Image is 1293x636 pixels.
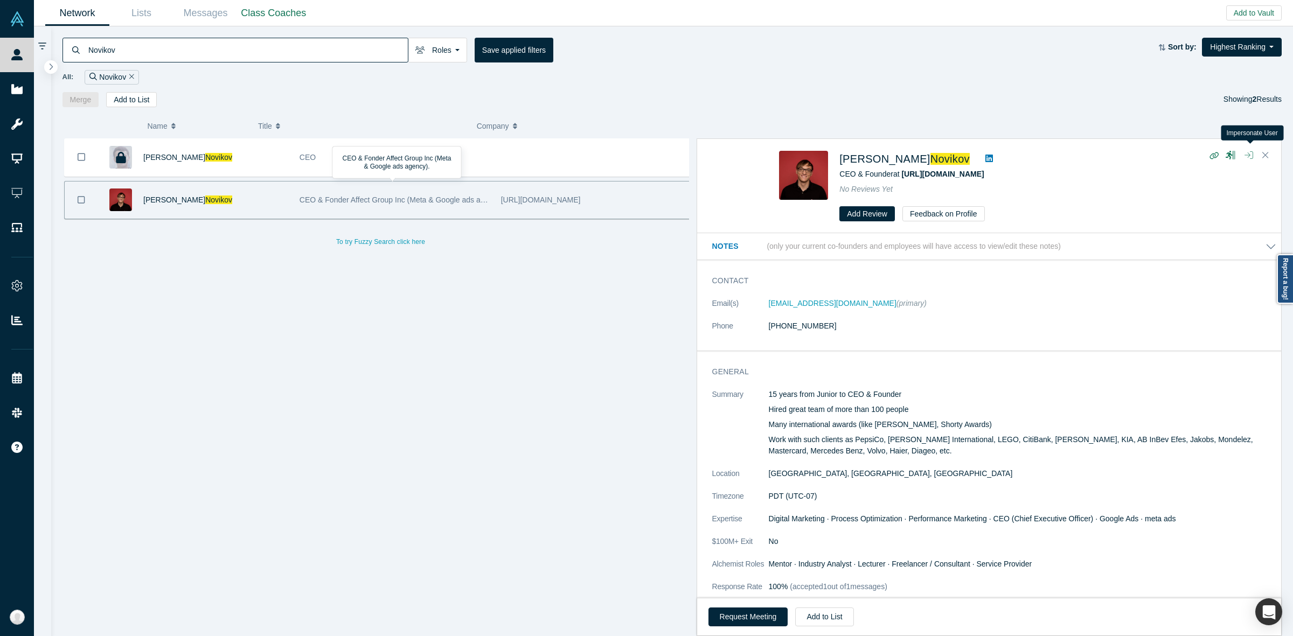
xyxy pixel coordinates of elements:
dt: Summary [712,389,769,468]
h3: General [712,366,1261,378]
dt: Location [712,468,769,491]
span: Results [1253,95,1282,103]
strong: 2 [1253,95,1257,103]
span: Title [258,115,272,137]
a: Report a bug! [1277,254,1293,304]
span: Novikov [205,153,232,162]
h3: Notes [712,241,765,252]
button: Bookmark [65,138,98,176]
a: [PERSON_NAME]Novikov [143,153,232,162]
button: Merge [62,92,99,107]
button: Company [477,115,684,137]
p: (only your current co-founders and employees will have access to view/edit these notes) [767,242,1061,251]
p: Work with such clients as PepsiCo, [PERSON_NAME] International, LEGO, CitiBank, [PERSON_NAME], KI... [769,434,1276,457]
p: Hired great team of more than 100 people [769,404,1276,415]
a: Lists [109,1,173,26]
a: [PERSON_NAME]Novikov [839,153,970,165]
span: No Reviews Yet [839,185,893,193]
span: Name [147,115,167,137]
img: Andrei Novikov's Profile Image [779,151,828,200]
img: Andrei Novikov's Profile Image [109,188,132,211]
button: Feedback on Profile [902,206,985,221]
button: Bookmark [65,181,98,219]
span: Novikov [930,153,970,165]
dt: Timezone [712,491,769,513]
span: 100% [769,582,788,591]
button: Add to Vault [1226,5,1282,20]
button: Add Review [839,206,895,221]
p: 15 years from Junior to CEO & Founder [769,389,1276,400]
a: Class Coaches [238,1,310,26]
button: Roles [408,38,467,62]
button: Title [258,115,465,137]
dt: Response Rate [712,581,769,604]
dd: PDT (UTC-07) [769,491,1276,502]
button: Add to List [106,92,157,107]
button: To try Fuzzy Search click here [329,235,433,249]
strong: Sort by: [1168,43,1197,51]
a: [URL][DOMAIN_NAME] [901,170,984,178]
span: CEO & Founder at [839,170,984,178]
h3: Contact [712,275,1261,286]
a: Network [45,1,109,26]
a: [PERSON_NAME]Novikov [143,195,232,204]
img: Alchemist Vault Logo [10,11,25,26]
button: Request Meeting [708,607,788,626]
span: All: [62,72,74,82]
div: Showing [1224,92,1282,107]
span: Company [477,115,509,137]
input: Search by name, title, company, summary, expertise, investment criteria or topics of focus [87,37,408,62]
dt: Expertise [712,513,769,536]
span: [URL][DOMAIN_NAME] [501,195,581,204]
span: [PERSON_NAME] [143,153,205,162]
dd: No [769,536,1276,547]
dd: [GEOGRAPHIC_DATA], [GEOGRAPHIC_DATA], [GEOGRAPHIC_DATA] [769,468,1276,479]
a: Messages [173,1,238,26]
button: Remove Filter [126,71,134,83]
span: CEO [300,153,316,162]
div: Novikov [85,70,138,85]
button: Add to List [795,607,853,626]
img: Anna Sanchez's Account [10,610,25,625]
dd: Mentor · Industry Analyst · Lecturer · Freelancer / Consultant · Service Provider [769,558,1276,570]
p: Many international awards (like [PERSON_NAME], Shorty Awards) [769,419,1276,430]
span: [PERSON_NAME] [839,153,930,165]
button: Highest Ranking [1202,38,1282,57]
span: (primary) [896,299,927,307]
button: Close [1257,147,1274,164]
a: [PHONE_NUMBER] [769,322,837,330]
button: Name [147,115,247,137]
dt: $100M+ Exit [712,536,769,558]
button: Notes (only your current co-founders and employees will have access to view/edit these notes) [712,241,1276,252]
a: [EMAIL_ADDRESS][DOMAIN_NAME] [769,299,896,307]
dt: Alchemist Roles [712,558,769,581]
span: CEO & Fonder Affect Group Inc (Meta & Google ads agency). [300,195,505,204]
button: Save applied filters [475,38,553,62]
span: Digital Marketing · Process Optimization · Performance Marketing · CEO (Chief Executive Officer) ... [769,514,1176,523]
dt: Email(s) [712,298,769,320]
span: [PERSON_NAME] [143,195,205,204]
span: Novikov [205,195,232,204]
span: (accepted 1 out of 1 messages) [788,582,887,591]
dt: Phone [712,320,769,343]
